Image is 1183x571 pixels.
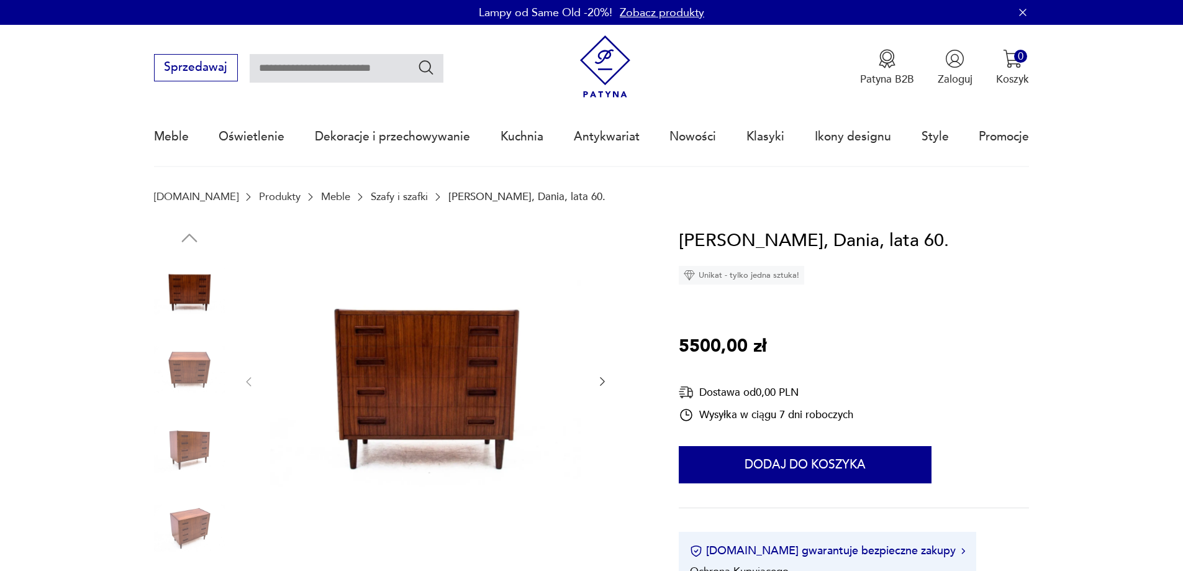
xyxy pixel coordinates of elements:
img: Ikona certyfikatu [690,545,702,557]
p: Zaloguj [938,72,972,86]
button: Zaloguj [938,49,972,86]
p: Patyna B2B [860,72,914,86]
a: Ikona medaluPatyna B2B [860,49,914,86]
div: Wysyłka w ciągu 7 dni roboczych [679,408,853,423]
img: Ikona strzałki w prawo [961,548,965,554]
a: Style [922,108,949,165]
a: Meble [154,108,189,165]
div: Dostawa od 0,00 PLN [679,385,853,400]
a: Zobacz produkty [620,5,704,21]
a: Meble [321,191,350,203]
p: Koszyk [996,72,1029,86]
button: 0Koszyk [996,49,1029,86]
img: Ikona koszyka [1003,49,1022,68]
a: Produkty [259,191,301,203]
button: Sprzedawaj [154,54,238,81]
button: Dodaj do koszyka [679,446,931,483]
a: Nowości [669,108,716,165]
a: Ikony designu [815,108,891,165]
img: Ikonka użytkownika [945,49,964,68]
a: Antykwariat [574,108,640,165]
div: Unikat - tylko jedna sztuka! [679,266,804,285]
img: Zdjęcie produktu Komoda, Dania, lata 60. [154,334,225,405]
img: Zdjęcie produktu Komoda, Dania, lata 60. [270,227,581,535]
a: Promocje [979,108,1029,165]
img: Zdjęcie produktu Komoda, Dania, lata 60. [154,414,225,485]
div: 0 [1014,50,1027,63]
a: Oświetlenie [219,108,284,165]
a: Szafy i szafki [371,191,428,203]
img: Ikona diamentu [684,270,695,281]
img: Patyna - sklep z meblami i dekoracjami vintage [574,35,637,98]
img: Zdjęcie produktu Komoda, Dania, lata 60. [154,255,225,326]
a: Dekoracje i przechowywanie [315,108,470,165]
button: Patyna B2B [860,49,914,86]
img: Ikona dostawy [679,385,694,400]
p: Lampy od Same Old -20%! [479,5,612,21]
p: [PERSON_NAME], Dania, lata 60. [448,191,605,203]
a: Klasyki [746,108,784,165]
img: Ikona medalu [877,49,897,68]
img: Zdjęcie produktu Komoda, Dania, lata 60. [154,493,225,564]
p: 5500,00 zł [679,332,766,361]
h1: [PERSON_NAME], Dania, lata 60. [679,227,949,255]
a: Kuchnia [501,108,543,165]
a: [DOMAIN_NAME] [154,191,238,203]
button: Szukaj [417,58,435,76]
button: [DOMAIN_NAME] gwarantuje bezpieczne zakupy [690,543,965,559]
a: Sprzedawaj [154,63,238,73]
